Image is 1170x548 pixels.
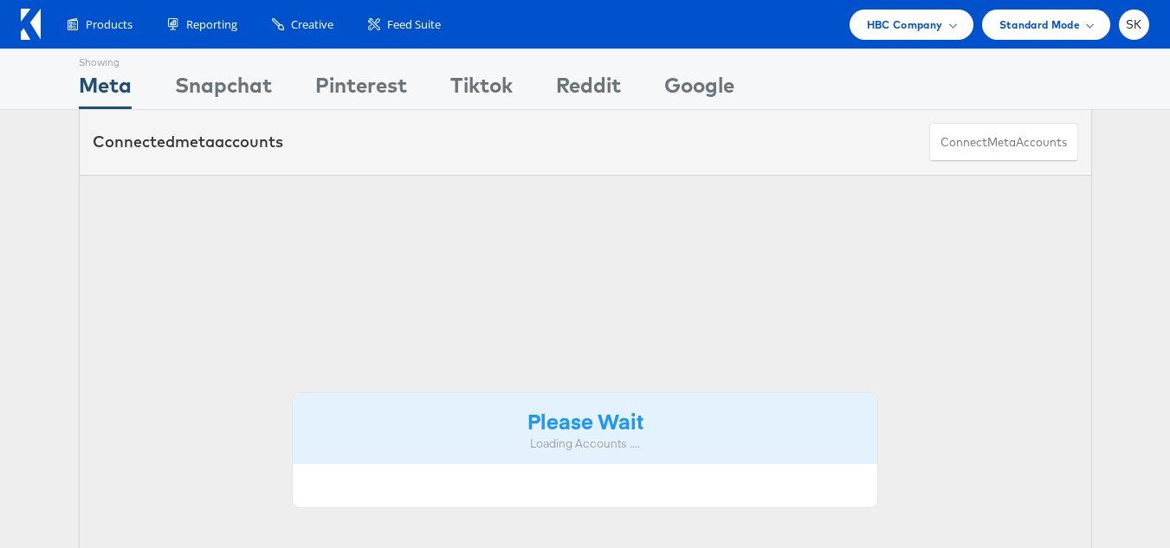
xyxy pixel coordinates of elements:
[186,16,237,33] span: Reporting
[987,134,1016,151] span: meta
[387,16,441,33] span: Feed Suite
[306,435,865,452] div: Loading Accounts ....
[867,16,943,34] span: HBC Company
[79,70,132,109] div: Meta
[1126,19,1142,30] span: SK
[664,70,734,109] div: Google
[450,70,513,109] div: Tiktok
[291,16,333,33] span: Creative
[999,16,1080,34] span: Standard Mode
[93,131,283,153] div: Connected accounts
[929,123,1078,162] button: ConnectmetaAccounts
[79,49,132,70] div: Showing
[175,132,215,152] span: meta
[315,70,407,109] div: Pinterest
[175,70,272,109] div: Snapchat
[527,406,643,435] strong: Please Wait
[556,70,621,109] div: Reddit
[86,16,133,33] span: Products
